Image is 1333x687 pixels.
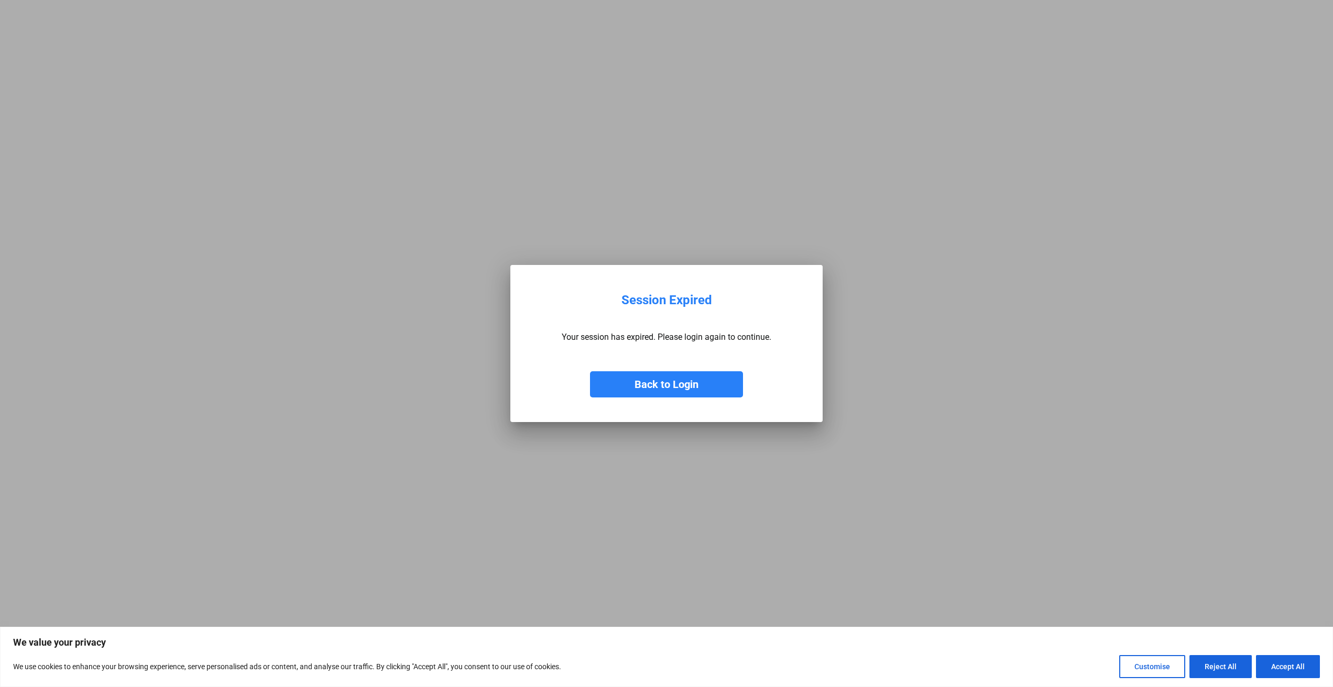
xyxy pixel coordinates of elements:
button: Reject All [1189,655,1252,678]
button: Accept All [1256,655,1320,678]
div: Session Expired [621,293,712,308]
p: We value your privacy [13,636,1320,649]
button: Customise [1119,655,1185,678]
p: We use cookies to enhance your browsing experience, serve personalised ads or content, and analys... [13,660,561,673]
p: Your session has expired. Please login again to continue. [562,332,771,342]
button: Back to Login [590,371,743,397]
